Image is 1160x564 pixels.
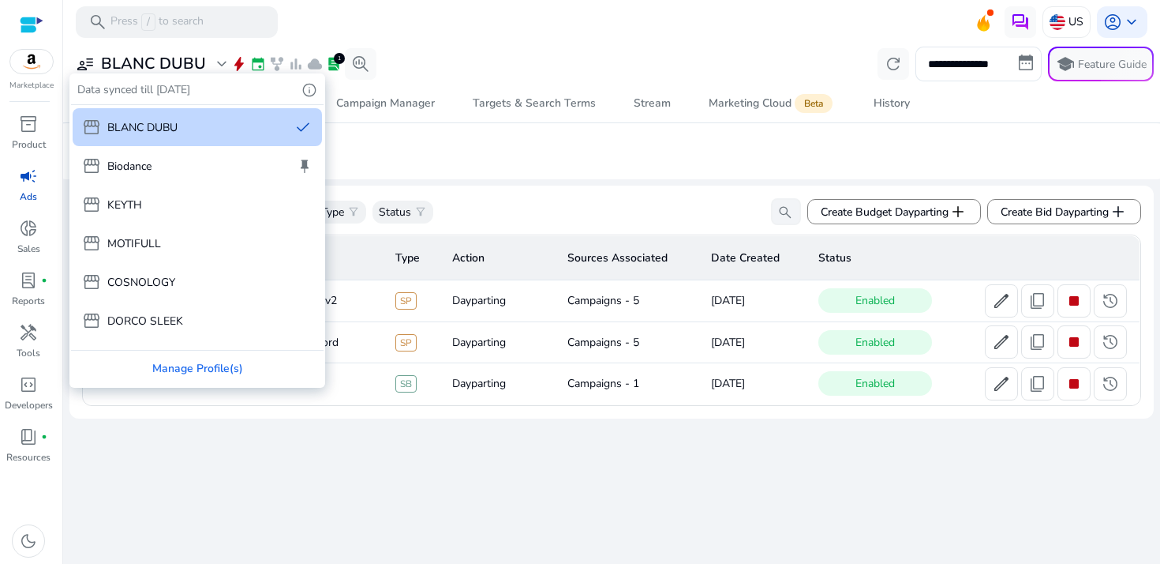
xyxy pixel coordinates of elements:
p: BLANC DUBU [107,119,178,136]
span: storefront [82,118,101,137]
span: info [301,82,317,98]
p: MOTIFULL [107,235,161,252]
span: storefront [82,311,101,330]
span: storefront [82,195,101,214]
div: Manage Profile(s) [71,351,324,386]
p: KEYTH [107,197,142,213]
p: Data synced till [DATE] [77,81,190,98]
span: keep [297,158,312,174]
span: storefront [82,234,101,253]
span: storefront [82,156,101,175]
p: DORCO SLEEK [107,313,183,329]
p: Biodance [107,158,152,175]
span: done [294,118,312,137]
p: COSNOLOGY [107,274,175,291]
span: storefront [82,273,101,291]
